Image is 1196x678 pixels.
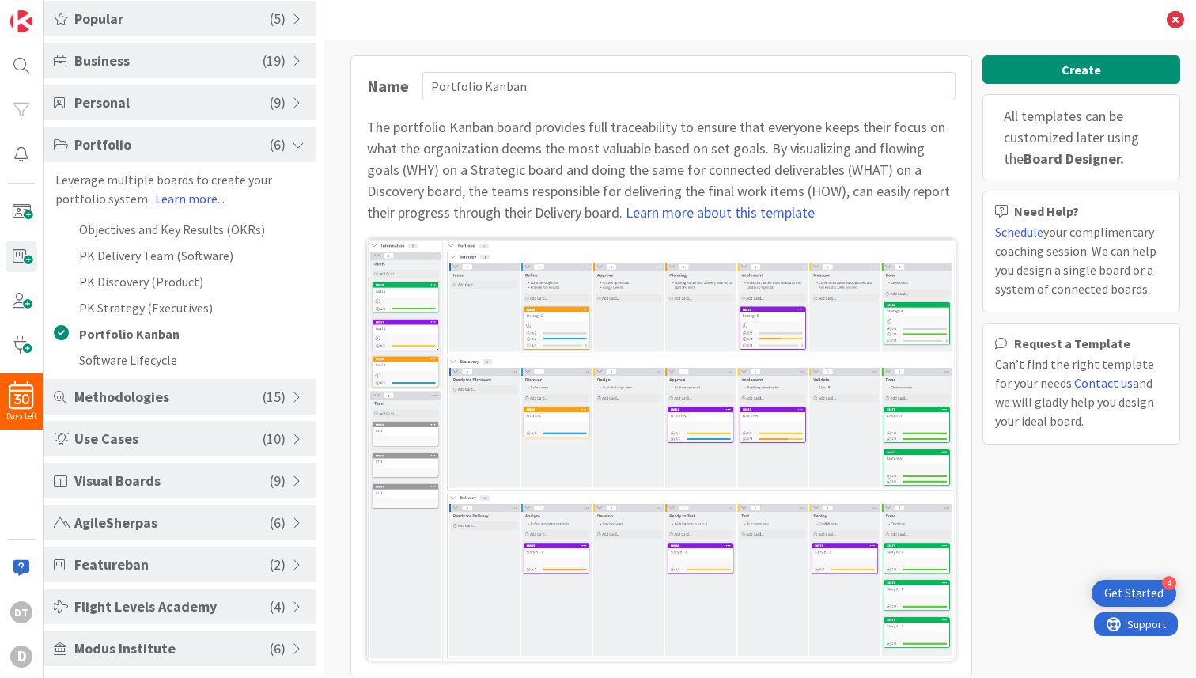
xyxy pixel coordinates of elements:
span: ( 19 ) [263,50,286,71]
div: Get Started [1104,585,1164,601]
button: Create [982,55,1180,84]
li: PK Delivery Team (Software) [44,242,316,268]
span: ( 9 ) [270,470,286,491]
div: Name [367,74,414,98]
div: The portfolio Kanban board provides full traceability to ensure that everyone keeps their focus o... [367,116,956,223]
div: 4 [1162,576,1176,590]
span: AgileSherpas [74,512,270,533]
div: Leverage multiple boards to create your portfolio system. [44,170,316,208]
div: All templates can be customized later using the [982,94,1180,180]
li: PK Strategy (Executives) [44,294,316,320]
a: Learn more about this template [626,203,815,222]
li: Portfolio Kanban [44,320,316,347]
span: Flight Levels Academy [74,596,270,617]
span: ( 6 ) [270,134,286,155]
div: D [10,646,32,668]
img: Portfolio Kanban [367,239,956,661]
span: Popular [74,8,270,29]
a: Contact us [1074,375,1133,391]
b: Request a Template [1014,337,1130,350]
div: Can’t find the right template for your needs. and we will gladly help you design your ideal board. [995,354,1168,430]
span: ( 5 ) [270,8,286,29]
span: Modus Institute [74,638,270,659]
li: Software Lifecycle [44,347,316,373]
span: your complimentary coaching session. We can help you design a single board or a system of connect... [995,224,1156,297]
span: ( 6 ) [270,512,286,533]
a: Learn more... [155,191,225,206]
div: DT [10,601,32,623]
b: Board Designer. [1024,150,1124,168]
div: Open Get Started checklist, remaining modules: 4 [1092,580,1176,607]
img: Visit kanbanzone.com [10,10,32,32]
li: Objectives and Key Results (OKRs) [44,216,316,242]
span: ( 6 ) [270,638,286,659]
span: ( 9 ) [270,92,286,113]
span: ( 4 ) [270,596,286,617]
span: Portfolio [74,134,270,155]
span: Personal [74,92,270,113]
span: Methodologies [74,386,263,407]
span: ( 2 ) [270,554,286,575]
span: 30 [14,394,29,405]
span: ( 10 ) [263,428,286,449]
span: Featureban [74,554,270,575]
span: Business [74,50,263,71]
span: ( 15 ) [263,386,286,407]
span: Use Cases [74,428,263,449]
span: Visual Boards [74,470,270,491]
b: Need Help? [1014,205,1079,218]
a: Schedule [995,224,1043,240]
span: Support [33,2,72,21]
li: PK Discovery (Product) [44,268,316,294]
